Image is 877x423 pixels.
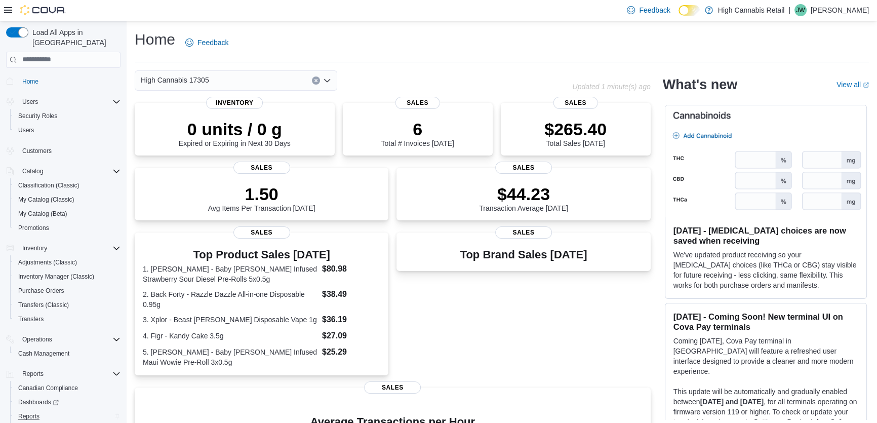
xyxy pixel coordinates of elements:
svg: External link [863,82,869,88]
span: Reports [18,412,39,420]
span: Sales [364,381,421,394]
button: Users [18,96,42,108]
span: Feedback [639,5,670,15]
button: Users [10,123,125,137]
p: High Cannabis Retail [718,4,785,16]
dt: 4. Figr - Kandy Cake 3.5g [143,331,318,341]
span: Customers [18,144,121,157]
span: Inventory [206,97,263,109]
a: Feedback [181,32,232,53]
a: Canadian Compliance [14,382,82,394]
span: Inventory Manager (Classic) [18,273,94,281]
span: Promotions [14,222,121,234]
div: Total Sales [DATE] [544,119,607,147]
button: Users [2,95,125,109]
p: | [788,4,790,16]
a: My Catalog (Beta) [14,208,71,220]
a: Cash Management [14,348,73,360]
span: Purchase Orders [18,287,64,295]
span: Transfers [18,315,44,323]
span: Sales [233,162,290,174]
span: Transfers [14,313,121,325]
a: Home [18,75,43,88]
button: Open list of options [323,76,331,85]
a: Dashboards [10,395,125,409]
span: JW [796,4,805,16]
button: Transfers (Classic) [10,298,125,312]
dd: $27.09 [322,330,380,342]
span: Home [22,78,38,86]
span: Catalog [22,167,43,175]
p: $265.40 [544,119,607,139]
button: Inventory Manager (Classic) [10,270,125,284]
dd: $80.98 [322,263,380,275]
button: Reports [18,368,48,380]
a: View allExternal link [836,81,869,89]
span: Users [18,126,34,134]
strong: [DATE] and [DATE] [700,398,764,406]
button: Clear input [312,76,320,85]
p: We've updated product receiving so your [MEDICAL_DATA] choices (like THCa or CBG) stay visible fo... [673,250,858,290]
a: Purchase Orders [14,285,68,297]
button: Catalog [18,165,47,177]
span: Transfers (Classic) [14,299,121,311]
span: Security Roles [14,110,121,122]
span: Customers [22,147,52,155]
span: Classification (Classic) [18,181,79,189]
span: Adjustments (Classic) [14,256,121,268]
button: My Catalog (Beta) [10,207,125,221]
span: Cash Management [14,348,121,360]
span: Catalog [18,165,121,177]
a: Users [14,124,38,136]
button: Catalog [2,164,125,178]
div: Expired or Expiring in Next 30 Days [179,119,291,147]
span: My Catalog (Beta) [18,210,67,218]
span: Purchase Orders [14,285,121,297]
span: Promotions [18,224,49,232]
p: $44.23 [479,184,568,204]
div: Transaction Average [DATE] [479,184,568,212]
input: Dark Mode [679,5,700,16]
a: Reports [14,410,44,422]
span: High Cannabis 17305 [141,74,209,86]
span: My Catalog (Classic) [14,194,121,206]
span: Canadian Compliance [18,384,78,392]
span: Users [14,124,121,136]
h2: What's new [663,76,737,93]
dt: 2. Back Forty - Razzle Dazzle All-in-one Disposable 0.95g [143,289,318,310]
span: Operations [18,333,121,345]
span: Canadian Compliance [14,382,121,394]
button: Classification (Classic) [10,178,125,193]
button: Cash Management [10,347,125,361]
span: Users [18,96,121,108]
span: Home [18,75,121,88]
button: Customers [2,143,125,158]
span: Sales [495,226,552,239]
span: Security Roles [18,112,57,120]
dt: 3. Xplor - Beast [PERSON_NAME] Disposable Vape 1g [143,315,318,325]
button: Purchase Orders [10,284,125,298]
span: Dashboards [18,398,59,406]
a: Adjustments (Classic) [14,256,81,268]
button: Transfers [10,312,125,326]
p: 6 [381,119,454,139]
dt: 1. [PERSON_NAME] - Baby [PERSON_NAME] Infused Strawberry Sour Diesel Pre-Rolls 5x0.5g [143,264,318,284]
dd: $36.19 [322,314,380,326]
a: Customers [18,145,56,157]
span: Sales [395,97,440,109]
a: Transfers (Classic) [14,299,73,311]
h3: Top Product Sales [DATE] [143,249,380,261]
span: Sales [233,226,290,239]
a: Transfers [14,313,48,325]
button: Operations [18,333,56,345]
h3: [DATE] - [MEDICAL_DATA] choices are now saved when receiving [673,225,858,246]
button: Adjustments (Classic) [10,255,125,270]
span: Sales [553,97,598,109]
a: Security Roles [14,110,61,122]
button: Canadian Compliance [10,381,125,395]
a: Classification (Classic) [14,179,84,191]
span: My Catalog (Classic) [18,196,74,204]
dt: 5. [PERSON_NAME] - Baby [PERSON_NAME] Infused Maui Wowie Pre-Roll 3x0.5g [143,347,318,367]
span: Load All Apps in [GEOGRAPHIC_DATA] [28,27,121,48]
